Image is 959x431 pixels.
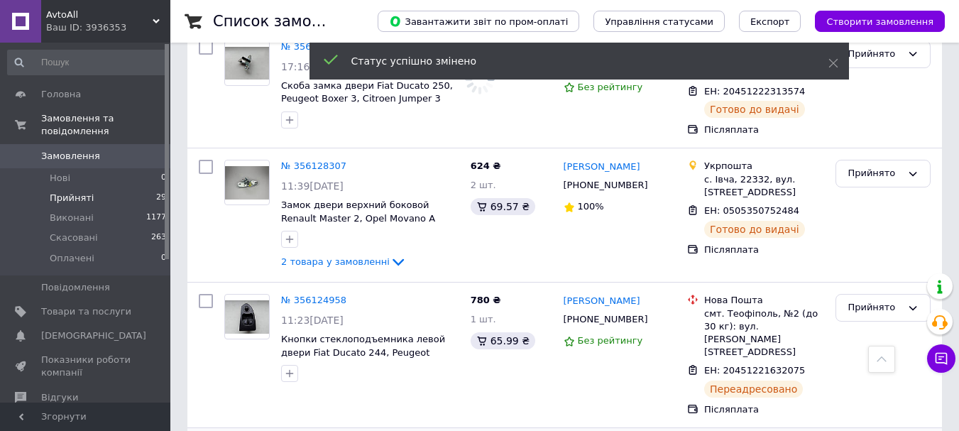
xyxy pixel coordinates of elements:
div: Післяплата [704,403,824,416]
span: 0 [161,252,166,265]
span: 17:16[DATE] [281,61,344,72]
span: Замовлення та повідомлення [41,112,170,138]
div: Прийнято [848,166,902,181]
img: Фото товару [225,47,269,80]
div: 69.57 ₴ [471,198,535,215]
div: с. Івча, 22332, вул. [STREET_ADDRESS] [704,173,824,199]
span: 0 [161,172,166,185]
div: [PHONE_NUMBER] [561,176,651,195]
span: Замовлення [41,150,100,163]
span: ЕН: 20451221632075 [704,365,805,376]
span: Створити замовлення [826,16,933,27]
a: Замок двери верхний боковой Renault Master 2, Opel Movano A ([DATE]-[DATE]), 8200179435, 4500449 [281,200,435,250]
span: 11:39[DATE] [281,180,344,192]
div: Укрпошта [704,160,824,173]
span: Без рейтингу [578,335,643,346]
img: Фото товару [225,166,269,200]
h1: Список замовлень [213,13,357,30]
div: смт. Теофіполь, №2 (до 30 кг): вул. [PERSON_NAME][STREET_ADDRESS] [704,307,824,359]
div: Післяплата [704,244,824,256]
a: Скоба замка двери Fiat Ducato 250, Peugeot Boxer 3, Citroen Jumper 3 ([DATE]-[DATE]), 51864555, 8... [281,80,453,117]
a: Фото товару [224,160,270,205]
span: 780 ₴ [471,295,501,305]
span: 1177 [146,212,166,224]
span: 263 [151,231,166,244]
a: [PERSON_NAME] [564,160,640,174]
span: 11:23[DATE] [281,315,344,326]
a: 2 товара у замовленні [281,256,407,267]
div: [PHONE_NUMBER] [561,310,651,329]
a: Фото товару [224,40,270,86]
button: Управління статусами [593,11,725,32]
a: [PERSON_NAME] [564,295,640,308]
button: Завантажити звіт по пром-оплаті [378,11,579,32]
div: Готово до видачі [704,221,805,238]
span: 29 [156,192,166,204]
span: Завантажити звіт по пром-оплаті [389,15,568,28]
a: Кнопки стеклоподъемника левой двери Fiat Ducato 244, Peugeot Boxer, Citroen Jumper ([DATE]-[DATE]... [281,334,445,384]
a: № 356191082 [281,41,346,52]
span: Головна [41,88,81,101]
button: Створити замовлення [815,11,945,32]
img: Фото товару [225,300,269,334]
div: 65.99 ₴ [471,332,535,349]
span: 100% [578,201,604,212]
span: 624 ₴ [471,160,501,171]
span: Товари та послуги [41,305,131,318]
a: Створити замовлення [801,16,945,26]
span: Показники роботи компанії [41,354,131,379]
button: Експорт [739,11,801,32]
span: 2 товара у замовленні [281,256,390,267]
button: Чат з покупцем [927,344,955,373]
span: Оплачені [50,252,94,265]
span: Відгуки [41,391,78,404]
span: Без рейтингу [578,82,643,92]
span: AvtoAll [46,9,153,21]
a: № 356124958 [281,295,346,305]
span: 1 шт. [471,314,496,324]
span: [DEMOGRAPHIC_DATA] [41,329,146,342]
span: ЕН: 20451222313574 [704,86,805,97]
input: Пошук [7,50,168,75]
div: Нова Пошта [704,294,824,307]
div: Післяплата [704,124,824,136]
span: 2 шт. [471,180,496,190]
div: Прийнято [848,300,902,315]
a: Фото товару [224,294,270,339]
span: Нові [50,172,70,185]
div: Готово до видачі [704,101,805,118]
div: Статус успішно змінено [351,54,793,68]
span: Повідомлення [41,281,110,294]
div: Переадресовано [704,381,803,398]
div: Прийнято [848,47,902,62]
span: Виконані [50,212,94,224]
span: Прийняті [50,192,94,204]
div: Ваш ID: 3936353 [46,21,170,34]
span: ЕН: 0505350752484 [704,205,799,216]
span: Експорт [750,16,790,27]
span: Управління статусами [605,16,713,27]
a: № 356128307 [281,160,346,171]
span: Скасовані [50,231,98,244]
